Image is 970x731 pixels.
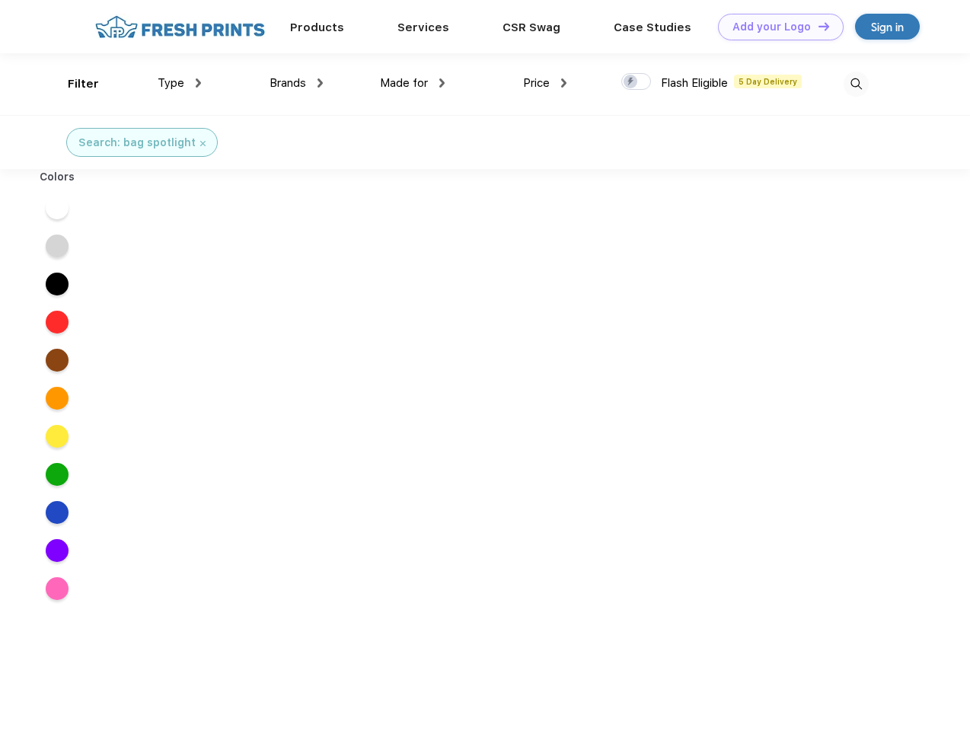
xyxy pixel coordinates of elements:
[91,14,270,40] img: fo%20logo%202.webp
[734,75,802,88] span: 5 Day Delivery
[855,14,920,40] a: Sign in
[68,75,99,93] div: Filter
[196,78,201,88] img: dropdown.png
[844,72,869,97] img: desktop_search.svg
[523,76,550,90] span: Price
[28,169,87,185] div: Colors
[732,21,811,34] div: Add your Logo
[200,141,206,146] img: filter_cancel.svg
[270,76,306,90] span: Brands
[380,76,428,90] span: Made for
[661,76,728,90] span: Flash Eligible
[439,78,445,88] img: dropdown.png
[561,78,566,88] img: dropdown.png
[317,78,323,88] img: dropdown.png
[818,22,829,30] img: DT
[158,76,184,90] span: Type
[78,135,196,151] div: Search: bag spotlight
[871,18,904,36] div: Sign in
[290,21,344,34] a: Products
